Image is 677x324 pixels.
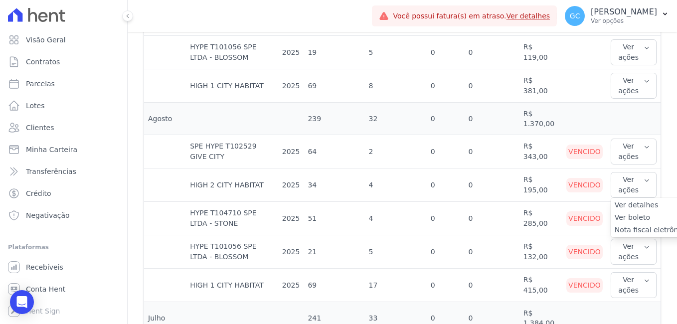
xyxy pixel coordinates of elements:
[519,103,562,135] td: R$ 1.370,00
[304,135,364,168] td: 64
[26,284,65,294] span: Conta Hent
[507,12,550,20] a: Ver detalhes
[4,74,123,94] a: Parcelas
[464,235,519,269] td: 0
[464,135,519,168] td: 0
[611,73,657,99] button: Ver ações
[464,103,519,135] td: 0
[4,279,123,299] a: Conta Hent
[304,202,364,235] td: 51
[365,168,427,202] td: 4
[464,168,519,202] td: 0
[427,202,465,235] td: 0
[4,30,123,50] a: Visão Geral
[186,269,278,302] td: HIGH 1 CITY HABITAT
[8,241,119,253] div: Plataformas
[464,202,519,235] td: 0
[278,36,304,69] td: 2025
[278,135,304,168] td: 2025
[591,7,657,17] p: [PERSON_NAME]
[26,262,63,272] span: Recebíveis
[365,135,427,168] td: 2
[26,57,60,67] span: Contratos
[304,69,364,103] td: 69
[4,96,123,116] a: Lotes
[278,69,304,103] td: 2025
[365,235,427,269] td: 5
[26,123,54,133] span: Clientes
[365,202,427,235] td: 4
[427,69,465,103] td: 0
[278,235,304,269] td: 2025
[519,269,562,302] td: R$ 415,00
[26,166,76,176] span: Transferências
[566,278,603,293] div: Vencido
[186,36,278,69] td: HYPE T101056 SPE LTDA - BLOSSOM
[278,269,304,302] td: 2025
[427,135,465,168] td: 0
[519,69,562,103] td: R$ 381,00
[26,101,45,111] span: Lotes
[464,69,519,103] td: 0
[4,183,123,203] a: Crédito
[611,39,657,65] button: Ver ações
[4,52,123,72] a: Contratos
[304,269,364,302] td: 69
[591,17,657,25] p: Ver opções
[365,269,427,302] td: 17
[304,235,364,269] td: 21
[186,235,278,269] td: HYPE T101056 SPE LTDA - BLOSSOM
[611,172,657,198] button: Ver ações
[10,290,34,314] div: Open Intercom Messenger
[566,145,603,159] div: Vencido
[144,103,186,135] td: Agosto
[365,103,427,135] td: 32
[304,36,364,69] td: 19
[4,205,123,225] a: Negativação
[427,103,465,135] td: 0
[427,235,465,269] td: 0
[4,162,123,181] a: Transferências
[26,35,66,45] span: Visão Geral
[566,245,603,259] div: Vencido
[519,168,562,202] td: R$ 195,00
[26,145,77,155] span: Minha Carteira
[186,168,278,202] td: HIGH 2 CITY HABITAT
[464,269,519,302] td: 0
[278,202,304,235] td: 2025
[611,139,657,164] button: Ver ações
[611,272,657,298] button: Ver ações
[464,36,519,69] td: 0
[566,178,603,192] div: Vencido
[304,168,364,202] td: 34
[427,36,465,69] td: 0
[186,69,278,103] td: HIGH 1 CITY HABITAT
[570,12,580,19] span: GC
[4,140,123,160] a: Minha Carteira
[4,257,123,277] a: Recebíveis
[427,269,465,302] td: 0
[278,168,304,202] td: 2025
[566,211,603,226] div: Vencido
[365,69,427,103] td: 8
[393,11,550,21] span: Você possui fatura(s) em atraso.
[4,118,123,138] a: Clientes
[611,239,657,265] button: Ver ações
[427,168,465,202] td: 0
[519,202,562,235] td: R$ 285,00
[519,135,562,168] td: R$ 343,00
[365,36,427,69] td: 5
[519,235,562,269] td: R$ 132,00
[519,36,562,69] td: R$ 119,00
[557,2,677,30] button: GC [PERSON_NAME] Ver opções
[186,202,278,235] td: HYPE T104710 SPE LTDA - STONE
[304,103,364,135] td: 239
[186,135,278,168] td: SPE HYPE T102529 GIVE CITY
[26,188,51,198] span: Crédito
[26,210,70,220] span: Negativação
[26,79,55,89] span: Parcelas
